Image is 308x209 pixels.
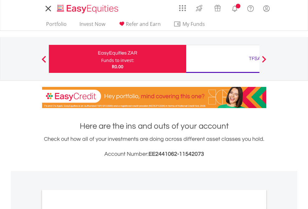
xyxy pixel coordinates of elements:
a: Portfolio [44,21,69,31]
div: Funds to invest: [101,57,134,64]
a: Home page [54,2,121,14]
span: EE2441062-11542073 [149,151,204,157]
img: vouchers-v2.svg [212,3,223,13]
a: Invest Now [77,21,108,31]
h1: Here are the ins and outs of your account [42,121,266,132]
img: grid-menu-icon.svg [179,5,186,12]
button: Next [258,59,270,65]
img: thrive-v2.svg [194,3,204,13]
a: FAQ's and Support [243,2,258,14]
a: Vouchers [208,2,227,13]
span: My Funds [173,20,214,28]
button: Previous [38,59,50,65]
a: My Profile [258,2,274,15]
a: Refer and Earn [116,21,163,31]
img: EasyCredit Promotion Banner [42,87,266,108]
img: EasyEquities_Logo.png [56,4,121,14]
span: Refer and Earn [126,21,161,27]
a: Notifications [227,2,243,14]
h3: Account Number: [42,150,266,159]
div: EasyEquities ZAR [53,49,182,57]
div: Check out how all of your investments are doing across different asset classes you hold. [42,135,266,159]
a: AppsGrid [175,2,190,12]
span: R0.00 [112,64,123,69]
